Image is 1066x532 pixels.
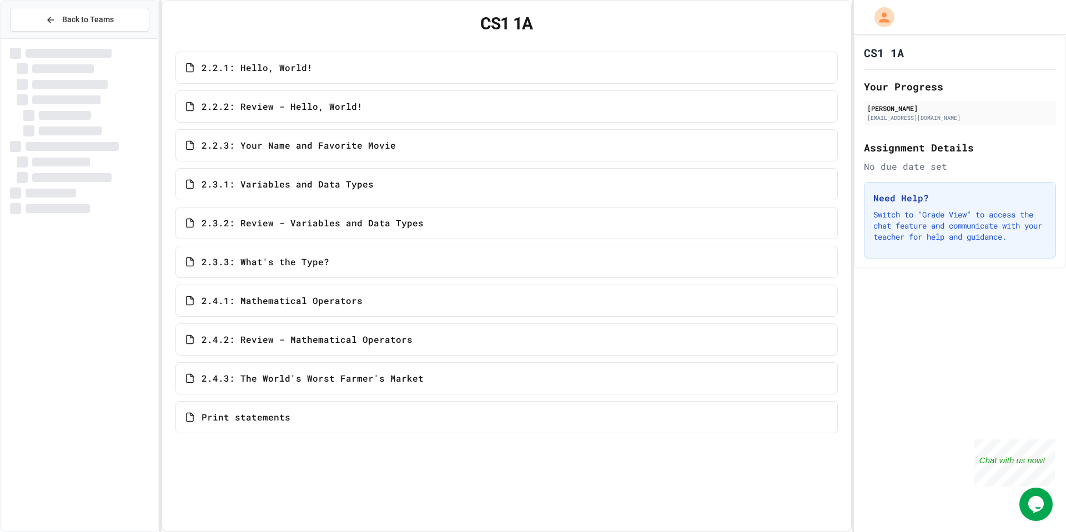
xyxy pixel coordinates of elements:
div: My Account [863,4,897,30]
a: 2.2.3: Your Name and Favorite Movie [175,129,838,161]
a: 2.3.1: Variables and Data Types [175,168,838,200]
p: Switch to "Grade View" to access the chat feature and communicate with your teacher for help and ... [873,209,1047,242]
span: Print statements [202,411,290,424]
span: Back to Teams [62,14,114,26]
span: 2.2.3: Your Name and Favorite Movie [202,139,396,152]
span: 2.3.3: What's the Type? [202,255,329,268]
span: 2.4.1: Mathematical Operators [202,294,363,307]
h2: Your Progress [864,79,1056,94]
span: 2.4.2: Review - Mathematical Operators [202,333,413,346]
span: 2.2.2: Review - Hello, World! [202,100,363,113]
div: [EMAIL_ADDRESS][DOMAIN_NAME] [867,114,1053,122]
a: 2.2.1: Hello, World! [175,52,838,84]
button: Back to Teams [10,8,149,32]
h1: CS1 1A [175,14,838,34]
a: 2.4.3: The World's Worst Farmer's Market [175,362,838,394]
a: 2.2.2: Review - Hello, World! [175,90,838,123]
iframe: chat widget [974,439,1055,487]
a: 2.4.1: Mathematical Operators [175,285,838,317]
div: [PERSON_NAME] [867,103,1053,113]
span: 2.2.1: Hello, World! [202,61,313,74]
h2: Assignment Details [864,140,1056,155]
a: 2.4.2: Review - Mathematical Operators [175,323,838,356]
span: 2.3.2: Review - Variables and Data Types [202,216,424,230]
span: 2.3.1: Variables and Data Types [202,178,374,191]
h3: Need Help? [873,191,1047,205]
div: No due date set [864,160,1056,173]
a: Print statements [175,401,838,433]
iframe: chat widget [1019,488,1055,521]
a: 2.3.2: Review - Variables and Data Types [175,207,838,239]
h1: CS1 1A [864,45,904,60]
a: 2.3.3: What's the Type? [175,246,838,278]
span: 2.4.3: The World's Worst Farmer's Market [202,372,424,385]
